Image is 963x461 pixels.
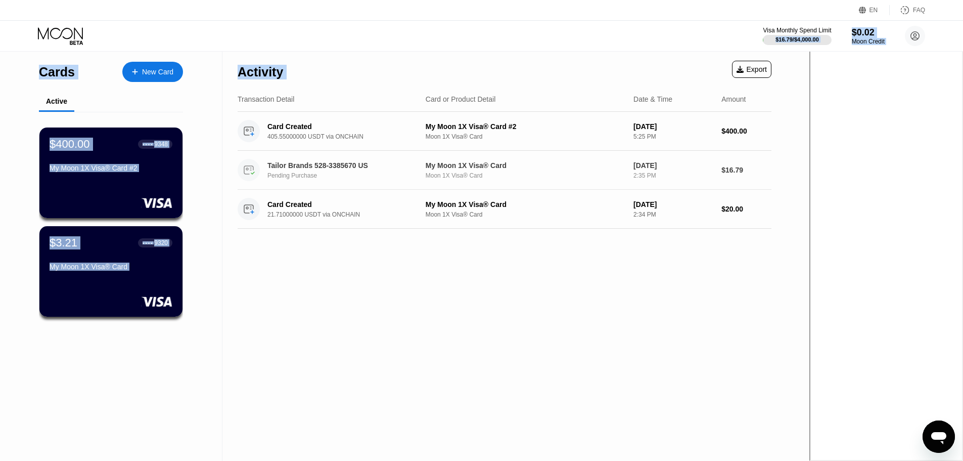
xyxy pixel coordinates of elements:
div: $16.79 [721,166,771,174]
div: $3.21 [50,236,77,249]
div: $16.79 / $4,000.00 [775,36,819,43]
div: New Card [122,62,183,82]
div: ● ● ● ● [143,241,153,244]
div: 2:35 PM [633,172,713,179]
div: 9348 [154,141,168,148]
div: $0.02Moon Credit [852,27,885,45]
div: Export [732,61,771,78]
div: $400.00 [50,138,90,151]
div: Card Created [267,200,418,208]
div: Cards [39,65,75,79]
div: Moon 1X Visa® Card [426,133,625,140]
div: My Moon 1X Visa® Card [50,263,172,271]
div: FAQ [913,7,925,14]
div: [DATE] [633,161,713,170]
div: Card or Product Detail [426,95,496,103]
div: Card Created21.71000000 USDT via ONCHAINMy Moon 1X Visa® CardMoon 1X Visa® Card[DATE]2:34 PM$20.00 [238,190,771,229]
div: Activity [238,65,283,79]
div: Active [46,97,67,105]
div: FAQ [890,5,925,15]
div: Pending Purchase [267,172,429,179]
div: Visa Monthly Spend Limit$16.79/$4,000.00 [763,27,831,45]
div: My Moon 1X Visa® Card #2 [426,122,625,131]
div: Visa Monthly Spend Limit [763,27,831,34]
div: ● ● ● ● [143,143,153,146]
div: $3.21● ● ● ●9320My Moon 1X Visa® Card [39,226,182,317]
div: Moon 1X Visa® Card [426,172,625,179]
div: New Card [142,68,173,76]
div: EN [859,5,890,15]
div: My Moon 1X Visa® Card [426,200,625,208]
div: 2:34 PM [633,211,713,218]
div: Card Created [267,122,418,131]
div: Export [737,65,767,73]
div: My Moon 1X Visa® Card [426,161,625,170]
div: Transaction Detail [238,95,294,103]
div: Moon Credit [852,38,885,45]
div: $400.00● ● ● ●9348My Moon 1X Visa® Card #2 [39,128,182,218]
div: Tailor Brands 528-3385670 USPending PurchaseMy Moon 1X Visa® CardMoon 1X Visa® Card[DATE]2:35 PM$... [238,151,771,190]
div: 21.71000000 USDT via ONCHAIN [267,211,429,218]
div: Moon 1X Visa® Card [426,211,625,218]
div: $20.00 [721,205,771,213]
iframe: Button to launch messaging window [923,421,955,453]
div: Date & Time [633,95,672,103]
div: 405.55000000 USDT via ONCHAIN [267,133,429,140]
div: Card Created405.55000000 USDT via ONCHAINMy Moon 1X Visa® Card #2Moon 1X Visa® Card[DATE]5:25 PM$... [238,112,771,151]
div: 5:25 PM [633,133,713,140]
div: $0.02 [852,27,885,38]
div: [DATE] [633,122,713,131]
div: EN [869,7,878,14]
div: 9320 [154,239,168,246]
div: Tailor Brands 528-3385670 US [267,161,418,170]
div: My Moon 1X Visa® Card #2 [50,164,172,172]
div: [DATE] [633,200,713,208]
div: Amount [721,95,746,103]
div: $400.00 [721,127,771,135]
